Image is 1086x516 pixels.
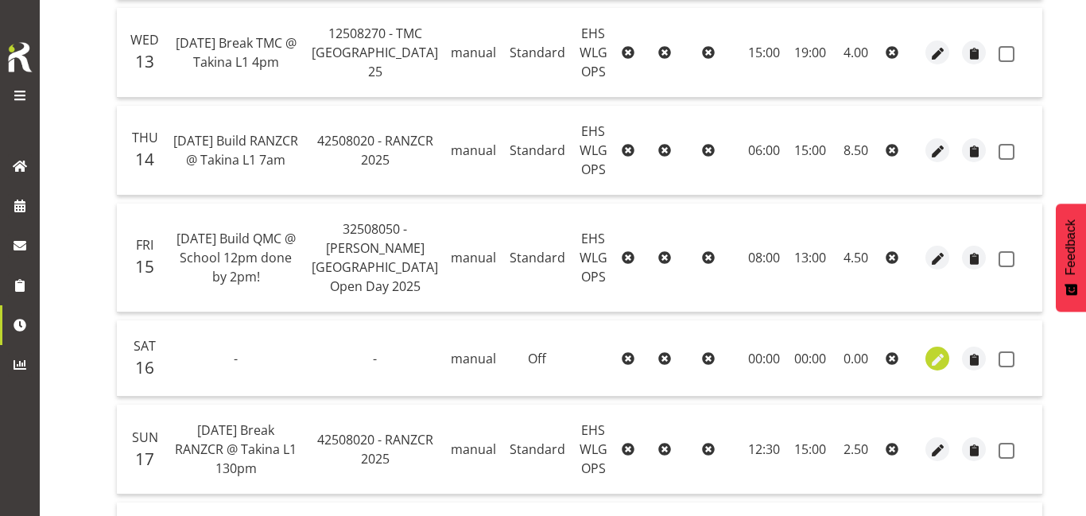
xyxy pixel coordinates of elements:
span: manual [451,44,496,61]
span: EHS WLG OPS [580,230,607,285]
span: EHS WLG OPS [580,25,607,80]
td: 0.00 [832,320,880,397]
td: Standard [503,106,572,196]
td: 06:00 [741,106,788,196]
td: Standard [503,8,572,98]
td: Standard [503,204,572,312]
span: [DATE] Build QMC @ School 12pm done by 2pm! [176,230,296,285]
span: 16 [135,356,154,378]
span: manual [451,142,496,159]
span: Sat [134,337,156,355]
td: 00:00 [788,320,832,397]
span: 13 [135,50,154,72]
span: EHS WLG OPS [580,421,607,477]
span: [DATE] Build RANZCR @ Takina L1 7am [173,132,298,169]
img: Rosterit icon logo [4,40,36,75]
span: manual [451,350,496,367]
span: Thu [132,129,158,146]
span: Wed [130,31,159,48]
span: 17 [135,448,154,470]
span: manual [451,440,496,458]
button: Feedback - Show survey [1056,204,1086,312]
td: 00:00 [741,320,788,397]
span: - [373,350,377,367]
span: 14 [135,148,154,170]
span: [DATE] Break RANZCR @ Takina L1 130pm [175,421,297,477]
td: 2.50 [832,405,880,495]
td: 08:00 [741,204,788,312]
td: 4.50 [832,204,880,312]
span: Sun [132,429,158,446]
span: 32508050 - [PERSON_NAME][GEOGRAPHIC_DATA] Open Day 2025 [312,220,438,295]
span: EHS WLG OPS [580,122,607,178]
td: 4.00 [832,8,880,98]
td: 12:30 [741,405,788,495]
td: 15:00 [741,8,788,98]
span: 12508270 - TMC [GEOGRAPHIC_DATA] 25 [312,25,438,80]
span: 42508020 - RANZCR 2025 [317,132,433,169]
span: - [234,350,238,367]
span: Fri [136,236,153,254]
td: 19:00 [788,8,832,98]
span: 42508020 - RANZCR 2025 [317,431,433,468]
td: Off [503,320,572,397]
span: 15 [135,255,154,277]
td: 13:00 [788,204,832,312]
td: 15:00 [788,405,832,495]
td: Standard [503,405,572,495]
span: Feedback [1064,219,1078,275]
td: 8.50 [832,106,880,196]
span: [DATE] Break TMC @ Takina L1 4pm [176,34,297,71]
span: manual [451,249,496,266]
td: 15:00 [788,106,832,196]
